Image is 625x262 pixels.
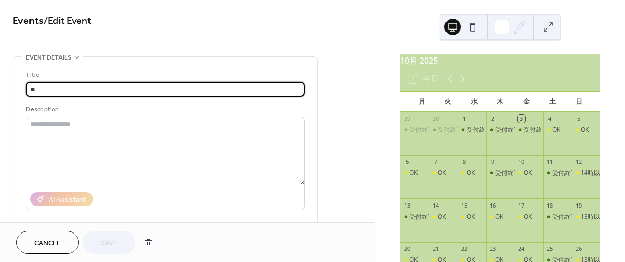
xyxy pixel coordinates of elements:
[461,245,468,253] div: 22
[432,201,439,209] div: 14
[16,231,79,254] button: Cancel
[400,213,429,221] div: 受付終了
[546,115,554,123] div: 4
[403,245,411,253] div: 20
[518,245,525,253] div: 24
[400,126,429,134] div: 受付終了
[438,169,446,178] div: OK
[495,169,520,178] div: 受付終了
[409,169,418,178] div: OK
[34,238,61,249] span: Cancel
[467,169,475,178] div: OK
[403,158,411,166] div: 6
[572,169,600,178] div: 14時以降OK
[458,126,486,134] div: 受付終了
[524,213,532,221] div: OK
[518,158,525,166] div: 10
[515,213,543,221] div: OK
[461,92,487,112] div: 水
[400,54,600,67] div: 10月 2025
[543,213,572,221] div: 受付終了
[489,115,497,123] div: 2
[403,201,411,209] div: 13
[581,213,614,221] div: 13時以降OK
[432,245,439,253] div: 21
[575,201,582,209] div: 19
[524,126,548,134] div: 受付終了
[546,201,554,209] div: 18
[546,245,554,253] div: 25
[467,213,475,221] div: OK
[435,92,461,112] div: 火
[552,213,577,221] div: 受付終了
[409,213,434,221] div: 受付終了
[540,92,566,112] div: 土
[432,115,439,123] div: 30
[26,52,71,63] span: Event details
[400,169,429,178] div: OK
[486,126,515,134] div: 受付終了
[458,213,486,221] div: OK
[461,158,468,166] div: 8
[26,70,303,80] div: Title
[543,169,572,178] div: 受付終了
[581,169,614,178] div: 14時以降OK
[495,126,520,134] div: 受付終了
[432,158,439,166] div: 7
[408,92,435,112] div: 月
[572,213,600,221] div: 13時以降OK
[546,158,554,166] div: 11
[429,126,457,134] div: 受付終了
[543,126,572,134] div: OK
[581,126,589,134] div: OK
[575,115,582,123] div: 5
[487,92,514,112] div: 木
[438,213,446,221] div: OK
[552,169,577,178] div: 受付終了
[572,126,600,134] div: OK
[489,158,497,166] div: 9
[515,169,543,178] div: OK
[513,92,540,112] div: 金
[429,169,457,178] div: OK
[438,126,462,134] div: 受付終了
[486,213,515,221] div: OK
[489,245,497,253] div: 23
[575,158,582,166] div: 12
[489,201,497,209] div: 16
[461,115,468,123] div: 1
[552,126,560,134] div: OK
[44,11,92,31] span: / Edit Event
[429,213,457,221] div: OK
[518,201,525,209] div: 17
[524,169,532,178] div: OK
[515,126,543,134] div: 受付終了
[26,104,303,115] div: Description
[409,126,434,134] div: 受付終了
[467,126,491,134] div: 受付終了
[403,115,411,123] div: 29
[461,201,468,209] div: 15
[566,92,592,112] div: 日
[458,169,486,178] div: OK
[575,245,582,253] div: 26
[486,169,515,178] div: 受付終了
[518,115,525,123] div: 3
[495,213,503,221] div: OK
[13,11,44,31] a: Events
